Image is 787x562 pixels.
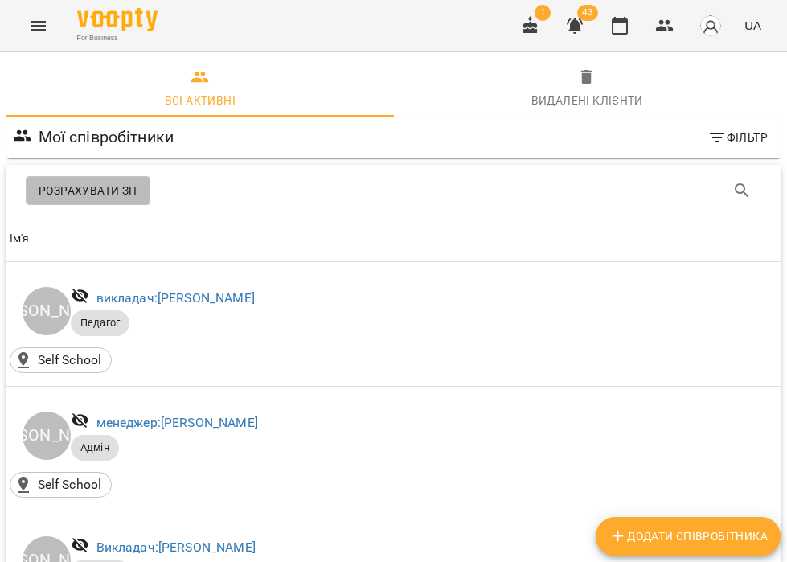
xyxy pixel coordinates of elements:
[38,351,102,370] p: Self School
[535,5,551,21] span: 1
[96,539,256,555] a: Викладач:[PERSON_NAME]
[10,229,30,248] div: Ім'я
[723,171,761,210] button: Search
[26,176,150,205] button: Розрахувати ЗП
[165,91,236,110] div: Всі активні
[10,347,112,373] div: Self School()
[596,517,781,556] button: Додати співробітника
[38,475,102,494] p: Self School
[738,10,768,40] button: UA
[19,6,58,45] button: Menu
[23,412,71,460] div: [PERSON_NAME]
[96,415,258,430] a: менеджер:[PERSON_NAME]
[531,91,643,110] div: Видалені клієнти
[6,165,781,216] div: Table Toolbar
[609,527,768,546] span: Додати співробітника
[10,472,112,498] div: Self School()
[10,229,30,248] div: Sort
[96,290,255,306] a: викладач:[PERSON_NAME]
[39,181,137,200] span: Розрахувати ЗП
[39,125,174,150] h6: Мої співробітники
[71,316,129,330] span: Педагог
[77,33,158,43] span: For Business
[77,8,158,31] img: Voopty Logo
[701,123,774,152] button: Фільтр
[699,14,722,37] img: avatar_s.png
[577,5,598,21] span: 43
[71,441,119,455] span: Адмін
[744,17,761,34] span: UA
[707,128,768,147] span: Фільтр
[23,287,71,335] div: [PERSON_NAME]
[10,229,777,248] span: Ім'я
